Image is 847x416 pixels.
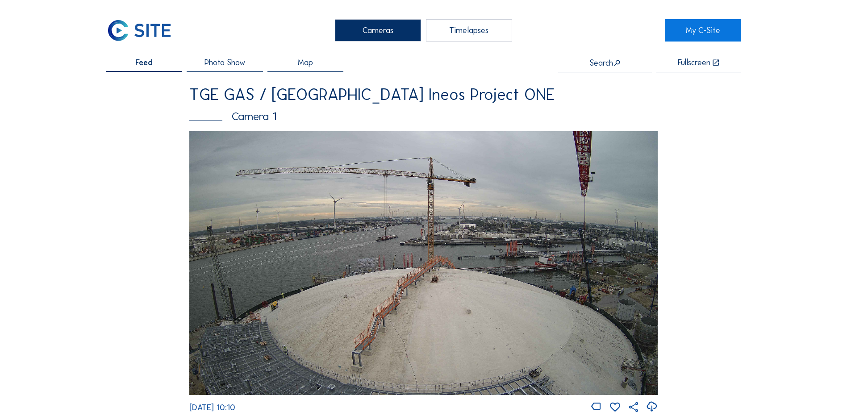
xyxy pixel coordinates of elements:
img: Image [189,131,658,395]
span: [DATE] 10:10 [189,403,235,412]
div: TGE GAS / [GEOGRAPHIC_DATA] Ineos Project ONE [189,87,658,103]
div: Cameras [335,19,421,42]
a: C-SITE Logo [106,19,182,42]
span: Photo Show [204,58,245,67]
a: My C-Site [665,19,741,42]
div: Fullscreen [678,58,710,67]
div: Camera 1 [189,111,658,122]
img: C-SITE Logo [106,19,172,42]
span: Feed [135,58,153,67]
span: Map [298,58,313,67]
div: Timelapses [426,19,512,42]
